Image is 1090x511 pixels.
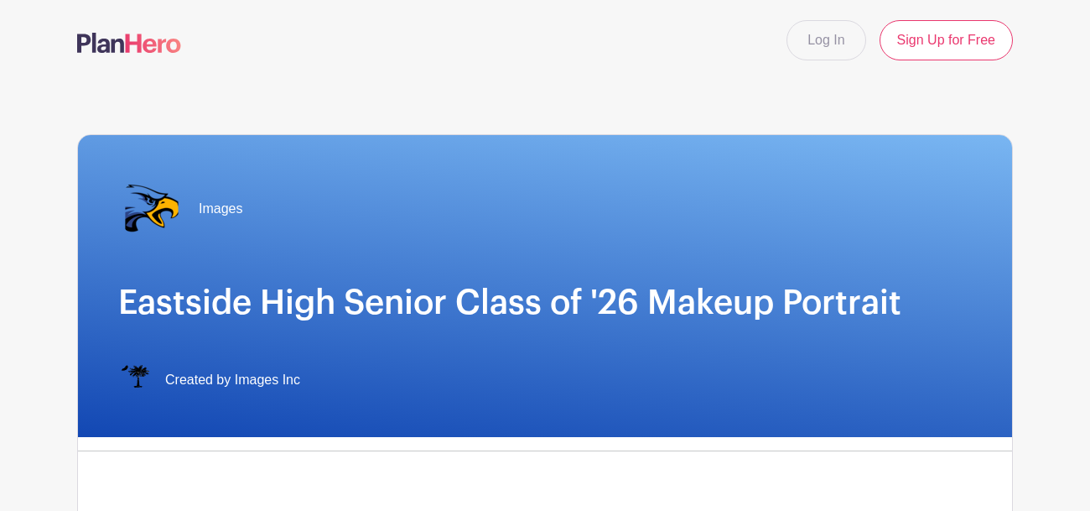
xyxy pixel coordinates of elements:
[118,283,972,323] h1: Eastside High Senior Class of '26 Makeup Portrait
[786,20,865,60] a: Log In
[880,20,1013,60] a: Sign Up for Free
[77,33,181,53] img: logo-507f7623f17ff9eddc593b1ce0a138ce2505c220e1c5a4e2b4648c50719b7d32.svg
[199,199,242,219] span: Images
[118,175,185,242] img: eastside%20transp..png
[118,363,152,397] img: IMAGES%20logo%20transparenT%20PNG%20s.png
[165,370,300,390] span: Created by Images Inc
